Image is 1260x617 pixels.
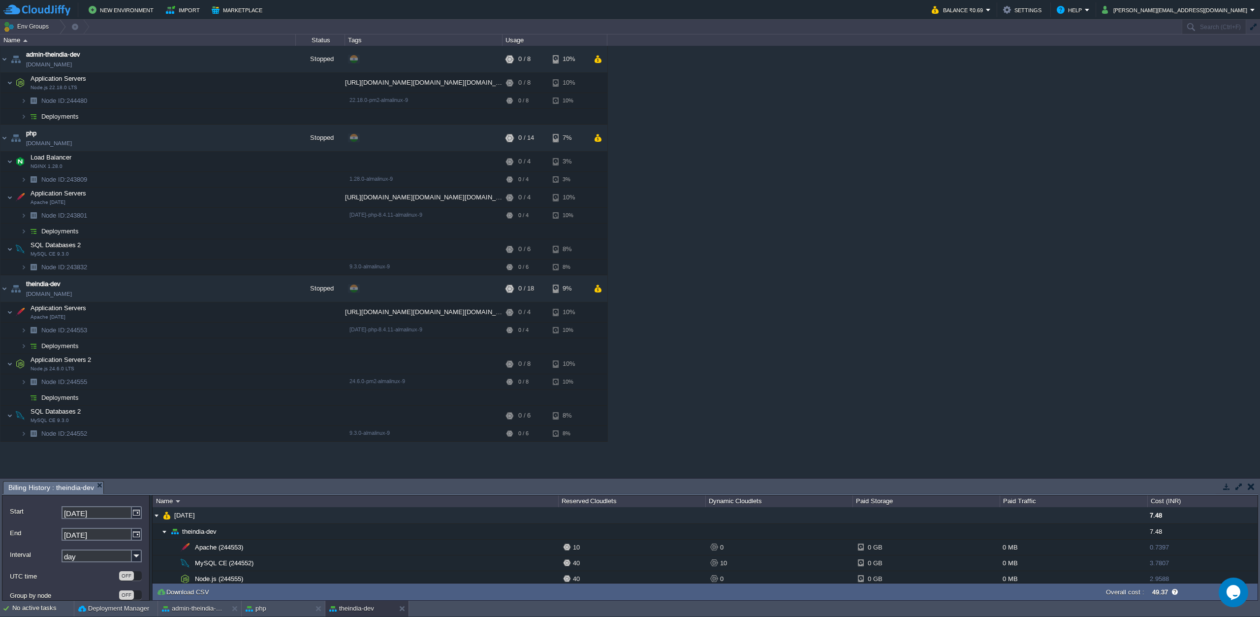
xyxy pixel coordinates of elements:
[518,125,534,151] div: 0 / 14
[296,125,345,151] div: Stopped
[9,46,23,72] img: AMDAwAAAACH5BAEAAAAALAAAAAABAAEAAAICRAEAOw==
[553,239,585,259] div: 8%
[296,275,345,302] div: Stopped
[26,50,80,60] a: admin-theindia-dev
[27,224,40,239] img: AMDAwAAAACH5BAEAAAAALAAAAAABAAEAAAICRAEAOw==
[12,601,74,617] div: No active tasks
[30,356,93,363] a: Application Servers 2Node.js 24.6.0 LTS
[1,34,295,46] div: Name
[553,426,585,441] div: 8%
[30,304,88,312] a: Application ServersApache [DATE]
[40,112,80,121] a: Deployments
[31,251,69,257] span: MySQL CE 9.3.0
[518,275,534,302] div: 0 / 18
[40,211,89,220] span: 243801
[932,4,986,16] button: Balance ₹0.69
[30,189,88,197] span: Application Servers
[7,73,13,93] img: AMDAwAAAACH5BAEAAAAALAAAAAABAAEAAAICRAEAOw==
[10,590,118,601] label: Group by node
[21,93,27,108] img: AMDAwAAAACH5BAEAAAAALAAAAAABAAEAAAICRAEAOw==
[10,550,61,560] label: Interval
[30,74,88,83] span: Application Servers
[31,418,69,423] span: MySQL CE 9.3.0
[10,571,118,582] label: UTC time
[1219,578,1250,607] iframe: chat widget
[518,260,529,275] div: 0 / 6
[40,211,89,220] a: Node ID:243801
[349,430,390,436] span: 9.3.0-almalinux-9
[160,524,168,539] img: AMDAwAAAACH5BAEAAAAALAAAAAABAAEAAAICRAEAOw==
[194,559,255,567] a: MySQL CE (244552)
[345,73,503,93] div: [URL][DOMAIN_NAME][DOMAIN_NAME][DOMAIN_NAME]
[1150,512,1162,519] span: 7.48
[26,279,61,289] a: theindia-dev
[9,275,23,302] img: AMDAwAAAACH5BAEAAAAALAAAAAABAAEAAAICRAEAOw==
[9,125,23,151] img: AMDAwAAAACH5BAEAAAAALAAAAAABAAEAAAICRAEAOw==
[179,555,191,571] img: AMDAwAAAACH5BAEAAAAALAAAAAABAAEAAAICRAEAOw==
[30,356,93,364] span: Application Servers 2
[553,323,585,338] div: 10%
[1001,495,1147,507] div: Paid Traffic
[1148,495,1258,507] div: Cost (INR)
[212,4,265,16] button: Marketplace
[27,172,40,187] img: AMDAwAAAACH5BAEAAAAALAAAAAABAAEAAAICRAEAOw==
[31,163,63,169] span: NGINX 1.28.0
[21,323,27,338] img: AMDAwAAAACH5BAEAAAAALAAAAAABAAEAAAICRAEAOw==
[553,354,585,374] div: 10%
[30,154,73,161] a: Load BalancerNGINX 1.28.0
[1150,544,1169,551] span: 0.7397
[349,212,422,218] span: [DATE]-php-8.4.11-almalinux-9
[296,34,345,46] div: Status
[563,540,705,555] div: 10
[503,34,607,46] div: Usage
[40,175,89,184] a: Node ID:243809
[1003,4,1044,16] button: Settings
[181,527,218,536] span: theindia-dev
[31,199,65,205] span: Apache [DATE]
[26,289,72,299] a: [DOMAIN_NAME]
[40,227,80,235] span: Deployments
[194,575,245,583] span: Node.js (244555)
[41,176,66,183] span: Node ID:
[563,571,705,586] div: 40
[89,4,157,16] button: New Environment
[27,374,40,390] img: AMDAwAAAACH5BAEAAAAALAAAAAABAAEAAAICRAEAOw==
[710,540,852,555] div: 0
[13,188,27,207] img: AMDAwAAAACH5BAEAAAAALAAAAAABAAEAAAICRAEAOw==
[173,511,196,520] a: [DATE]
[176,500,180,503] img: AMDAwAAAACH5BAEAAAAALAAAAAABAAEAAAICRAEAOw==
[349,378,405,384] span: 24.6.0-pm2-almalinux-9
[40,393,80,402] a: Deployments
[8,482,94,494] span: Billing History : theindia-dev
[40,378,89,386] span: 244555
[553,93,585,108] div: 10%
[27,323,40,338] img: AMDAwAAAACH5BAEAAAAALAAAAAABAAEAAAICRAEAOw==
[27,338,40,354] img: AMDAwAAAACH5BAEAAAAALAAAAAABAAEAAAICRAEAOw==
[10,506,61,517] label: Start
[21,208,27,223] img: AMDAwAAAACH5BAEAAAAALAAAAAABAAEAAAICRAEAOw==
[168,540,176,555] img: AMDAwAAAACH5BAEAAAAALAAAAAABAAEAAAICRAEAOw==
[345,188,503,207] div: [URL][DOMAIN_NAME][DOMAIN_NAME][DOMAIN_NAME]
[858,555,890,571] div: 0 GB
[349,326,422,332] span: [DATE]-php-8.4.11-almalinux-9
[1057,4,1085,16] button: Help
[171,524,179,539] img: AMDAwAAAACH5BAEAAAAALAAAAAABAAEAAAICRAEAOw==
[26,138,72,148] a: [DOMAIN_NAME]
[1152,588,1168,596] label: 49.37
[518,73,531,93] div: 0 / 8
[0,275,8,302] img: AMDAwAAAACH5BAEAAAAALAAAAAABAAEAAAICRAEAOw==
[853,495,1000,507] div: Paid Storage
[13,406,27,425] img: AMDAwAAAACH5BAEAAAAALAAAAAABAAEAAAICRAEAOw==
[13,354,27,374] img: AMDAwAAAACH5BAEAAAAALAAAAAABAAEAAAICRAEAOw==
[179,540,191,555] img: AMDAwAAAACH5BAEAAAAALAAAAAABAAEAAAICRAEAOw==
[40,175,89,184] span: 243809
[40,342,80,350] span: Deployments
[858,571,890,586] div: 0 GB
[23,39,28,42] img: AMDAwAAAACH5BAEAAAAALAAAAAABAAEAAAICRAEAOw==
[194,543,245,552] span: Apache (244553)
[119,571,134,581] div: OFF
